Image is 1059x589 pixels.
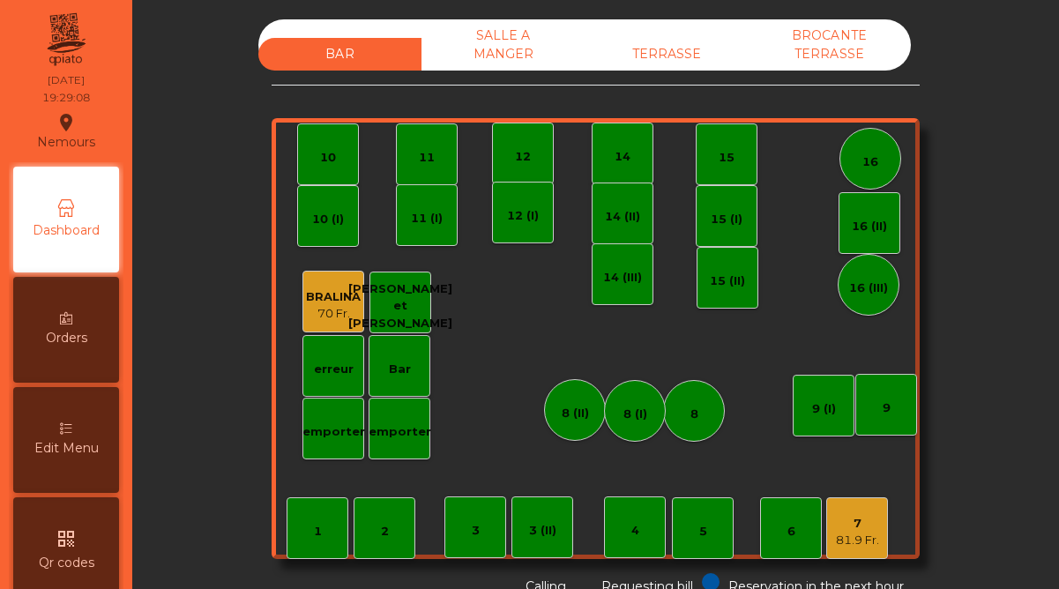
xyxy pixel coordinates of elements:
[389,361,411,378] div: Bar
[39,554,94,572] span: Qr codes
[849,280,888,297] div: 16 (III)
[690,406,698,423] div: 8
[46,329,87,347] span: Orders
[306,305,361,323] div: 70 Fr.
[48,72,85,88] div: [DATE]
[56,112,77,133] i: location_on
[44,9,87,71] img: qpiato
[836,532,879,549] div: 81.9 Fr.
[348,280,452,332] div: [PERSON_NAME] et [PERSON_NAME]
[314,361,354,378] div: erreur
[562,405,589,422] div: 8 (II)
[37,109,95,153] div: Nemours
[710,272,745,290] div: 15 (II)
[34,439,99,458] span: Edit Menu
[381,523,389,541] div: 2
[605,208,640,226] div: 14 (II)
[515,148,531,166] div: 12
[507,207,539,225] div: 12 (I)
[56,528,77,549] i: qr_code
[711,211,742,228] div: 15 (I)
[312,211,344,228] div: 10 (I)
[42,90,90,106] div: 19:29:08
[836,515,879,533] div: 7
[852,218,887,235] div: 16 (II)
[33,221,100,240] span: Dashboard
[529,522,556,540] div: 3 (II)
[748,19,911,71] div: BROCANTE TERRASSE
[883,399,891,417] div: 9
[631,522,639,540] div: 4
[862,153,878,171] div: 16
[314,523,322,541] div: 1
[615,148,630,166] div: 14
[472,522,480,540] div: 3
[302,423,365,441] div: emporter
[369,423,431,441] div: emporter
[787,523,795,541] div: 6
[411,210,443,227] div: 11 (I)
[603,269,642,287] div: 14 (III)
[320,149,336,167] div: 10
[812,400,836,418] div: 9 (I)
[419,149,435,167] div: 11
[585,38,748,71] div: TERRASSE
[699,523,707,541] div: 5
[306,288,361,306] div: BRALINA
[421,19,585,71] div: SALLE A MANGER
[719,149,735,167] div: 15
[258,38,421,71] div: BAR
[623,406,647,423] div: 8 (I)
